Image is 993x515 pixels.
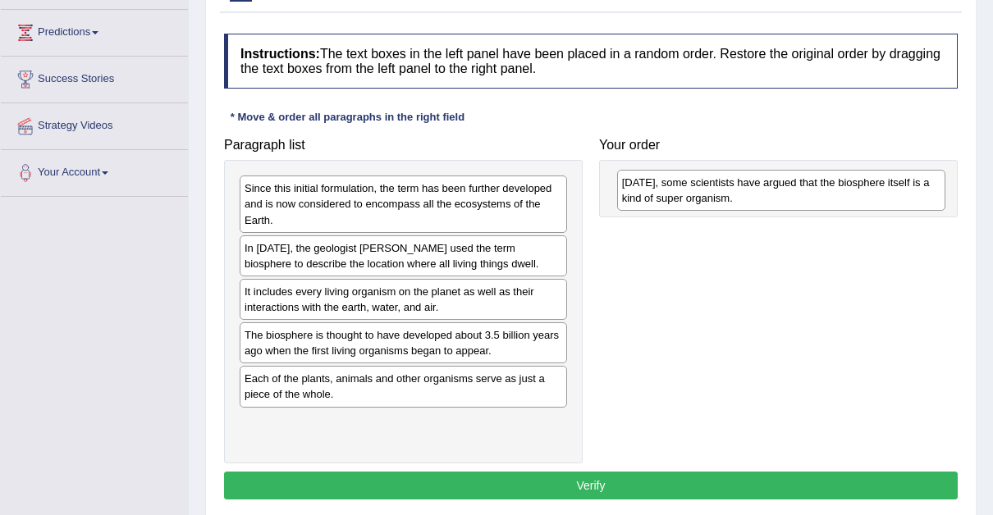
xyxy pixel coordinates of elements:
[240,279,567,320] div: It includes every living organism on the planet as well as their interactions with the earth, wat...
[224,472,958,499] button: Verify
[1,103,188,144] a: Strategy Videos
[599,138,958,153] h4: Your order
[1,10,188,51] a: Predictions
[240,47,320,61] b: Instructions:
[1,150,188,191] a: Your Account
[240,235,567,276] div: In [DATE], the geologist [PERSON_NAME] used the term biosphere to describe the location where all...
[240,322,567,363] div: The biosphere is thought to have developed about 3.5 billion years ago when the first living orga...
[224,138,583,153] h4: Paragraph list
[240,366,567,407] div: Each of the plants, animals and other organisms serve as just a piece of the whole.
[1,57,188,98] a: Success Stories
[617,170,945,211] div: [DATE], some scientists have argued that the biosphere itself is a kind of super organism.
[224,34,958,89] h4: The text boxes in the left panel have been placed in a random order. Restore the original order b...
[224,109,471,125] div: * Move & order all paragraphs in the right field
[240,175,567,232] div: Since this initial formulation, the term has been further developed and is now considered to enco...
